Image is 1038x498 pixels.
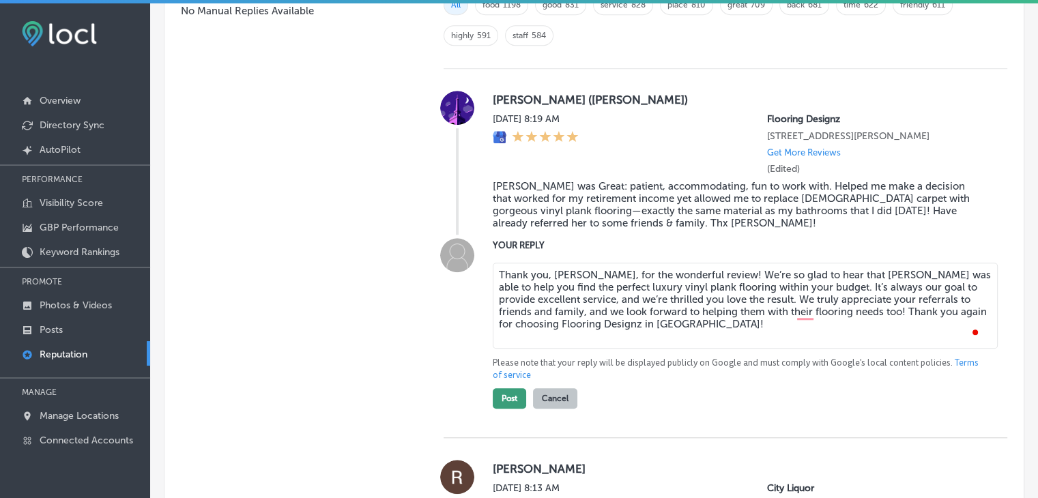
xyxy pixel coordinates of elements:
[493,240,985,250] label: YOUR REPLY
[532,31,546,40] a: 584
[512,130,579,145] div: 5 Stars
[37,79,48,90] img: tab_domain_overview_orange.svg
[40,119,104,131] p: Directory Sync
[35,35,150,46] div: Domain: [DOMAIN_NAME]
[493,180,985,229] blockquote: [PERSON_NAME] was Great: patient, accommodating, fun to work with. Helped me make a decision that...
[40,349,87,360] p: Reputation
[493,482,579,494] label: [DATE] 8:13 AM
[151,80,230,89] div: Keywords by Traffic
[493,357,979,381] a: Terms of service
[22,35,33,46] img: website_grey.svg
[22,22,33,33] img: logo_orange.svg
[136,79,147,90] img: tab_keywords_by_traffic_grey.svg
[40,95,81,106] p: Overview
[767,113,985,125] p: Flooring Designz
[40,144,81,156] p: AutoPilot
[40,246,119,258] p: Keyword Rankings
[493,388,526,409] button: Post
[22,21,97,46] img: fda3e92497d09a02dc62c9cd864e3231.png
[513,31,528,40] a: staff
[493,462,985,475] label: [PERSON_NAME]
[40,299,112,311] p: Photos & Videos
[767,163,800,175] label: (Edited)
[181,3,400,18] p: No Manual Replies Available
[440,238,474,272] img: Image
[493,357,985,381] p: Please note that your reply will be displayed publicly on Google and must comply with Google's lo...
[767,482,985,494] p: City Liquor
[767,147,841,158] p: Get More Reviews
[493,113,579,125] label: [DATE] 8:19 AM
[493,93,985,106] label: [PERSON_NAME] ([PERSON_NAME])
[40,410,119,422] p: Manage Locations
[40,435,133,446] p: Connected Accounts
[40,222,119,233] p: GBP Performance
[40,197,103,209] p: Visibility Score
[477,31,491,40] a: 591
[533,388,577,409] button: Cancel
[38,22,67,33] div: v 4.0.25
[451,31,474,40] a: highly
[52,80,122,89] div: Domain Overview
[767,130,985,142] p: 316 Mt Evans Blvd Suite B
[493,263,998,349] textarea: To enrich screen reader interactions, please activate Accessibility in Grammarly extension settings
[40,324,63,336] p: Posts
